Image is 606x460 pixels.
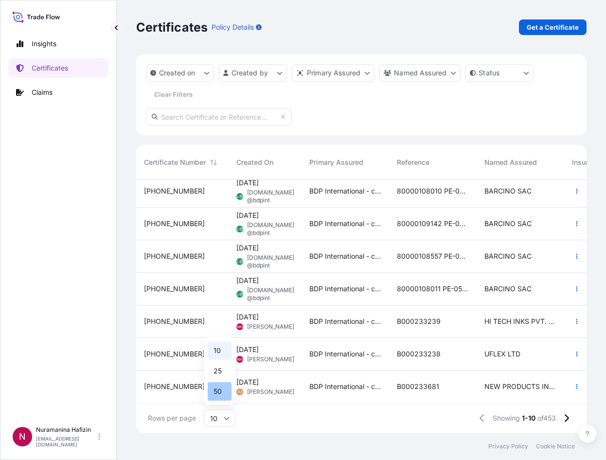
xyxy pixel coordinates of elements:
p: Status [479,68,499,78]
a: Privacy Policy [488,442,528,450]
span: [PERSON_NAME] [247,355,294,363]
span: B000233681 [397,382,439,391]
span: L@ [237,224,243,234]
span: [PHONE_NUMBER] [144,186,205,196]
a: Certificates [8,58,108,78]
p: Certificates [136,19,208,35]
p: [EMAIL_ADDRESS][DOMAIN_NAME] [36,436,96,447]
button: certificateStatus Filter options [465,64,534,82]
span: BDP International - c/o The Lubrizol Corporation [309,186,381,196]
span: Created On [236,158,273,167]
span: UFLEX LTD [484,349,520,359]
span: [DATE] [236,345,259,354]
button: distributor Filter options [292,64,374,82]
button: Clear Filters [146,87,200,102]
p: Nuramanina Hafizin [36,426,96,434]
span: [DOMAIN_NAME] @bdpint [247,221,294,237]
span: Rows per page [148,413,196,423]
button: Sort [208,157,219,168]
span: [PHONE_NUMBER] [144,219,205,229]
span: [PHONE_NUMBER] [144,382,205,391]
span: 80000108557 PE-058/25 [397,251,469,261]
span: BDP International - c/o The Lubrizol Corporation [309,251,381,261]
span: L@ [237,289,243,299]
span: BARCINO SAC [484,251,532,261]
a: Claims [8,83,108,102]
span: 80000108010 PE-052/25 [397,186,469,196]
span: 1-10 [522,413,535,423]
div: 10 [208,341,232,360]
span: FJ [238,387,242,397]
a: Get a Certificate [519,19,587,35]
span: 80000109142 PE-069/25 [397,219,469,229]
span: Named Assured [484,158,537,167]
input: Search Certificate or Reference... [146,108,292,125]
p: Insights [32,39,56,49]
button: createdOn Filter options [146,64,214,82]
button: cargoOwner Filter options [379,64,461,82]
span: Showing [493,413,520,423]
span: Primary Assured [309,158,363,167]
span: HI TECH INKS PVT. LTD. [484,317,556,326]
span: [PHONE_NUMBER] [144,251,205,261]
span: [DATE] [236,276,259,285]
span: BARCINO SAC [484,219,532,229]
p: Policy Details [212,22,254,32]
span: [DATE] [236,178,259,188]
p: Created by [232,68,268,78]
span: [DOMAIN_NAME] @bdpint [247,254,294,269]
p: Get a Certificate [527,22,579,32]
button: createdBy Filter options [219,64,287,82]
p: Claims [32,88,53,97]
div: 50 [208,382,232,401]
span: [PHONE_NUMBER] [144,317,205,326]
p: Created on [159,68,196,78]
span: BDP International - c/o The Lubrizol Corporation [309,317,381,326]
span: [PERSON_NAME] [247,323,294,331]
div: 25 [208,362,232,380]
a: Cookie Notice [536,442,575,450]
span: N [19,432,26,442]
span: [DATE] [236,243,259,253]
span: L@ [237,192,243,201]
span: [DOMAIN_NAME] @bdpint [247,286,294,302]
span: BDP International - c/o The Lubrizol Corporation [309,349,381,359]
span: [PHONE_NUMBER] [144,284,205,294]
span: B000233239 [397,317,441,326]
span: BARCINO SAC [484,284,532,294]
span: of 453 [537,413,556,423]
span: [DATE] [236,211,259,220]
span: Certificate Number [144,158,206,167]
p: Primary Assured [307,68,360,78]
span: [DOMAIN_NAME] @bdpint [247,189,294,204]
p: Certificates [32,63,68,73]
span: [DATE] [236,312,259,322]
span: [PERSON_NAME] [247,388,294,396]
span: [DATE] [236,377,259,387]
span: BARCINO SAC [484,186,532,196]
span: [PHONE_NUMBER] [144,349,205,359]
span: NEW PRODUCTS INDUSTRIES CO LTD [484,382,556,391]
span: Reference [397,158,429,167]
span: B000233238 [397,349,441,359]
span: L@ [237,257,243,266]
span: 80000108011 PE-053/25 [397,284,469,294]
a: Insights [8,34,108,53]
span: NH [237,354,243,364]
span: BDP International - c/o The Lubrizol Corporation [309,284,381,294]
span: NH [237,322,243,332]
p: Clear Filters [154,89,193,99]
p: Named Assured [394,68,446,78]
span: BDP International - c/o The Lubrizol Corporation [309,382,381,391]
span: BDP International - c/o The Lubrizol Corporation [309,219,381,229]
